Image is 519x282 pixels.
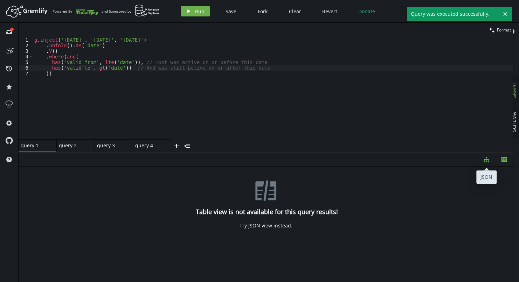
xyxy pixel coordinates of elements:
button: Clear [284,6,306,16]
div: and Sponsored by [102,5,160,18]
button: Donate [353,6,380,16]
span: SCHEMA [511,112,517,132]
span: Query was executed successfully. [407,7,500,21]
span: Run [195,8,205,15]
h4: Table view is not available for this query results! [196,208,336,216]
button: Save [220,6,242,16]
div: Try JSON view instead. [240,223,292,229]
div: 4 [19,54,33,59]
button: Fork [252,6,273,16]
div: JSON [476,170,497,184]
div: 5 [19,59,33,65]
span: GRAPH [511,83,517,99]
div: 3 [19,48,33,54]
span: query 4 [135,142,163,149]
span: query 1 [21,142,49,149]
span: query 3 [97,142,125,149]
button: Format [487,23,513,37]
button: Run [181,6,210,16]
span: query 2 [59,142,87,149]
span: Save [226,8,236,15]
span: Format [497,27,511,33]
span: Donate [358,8,375,15]
img: AWS Neptune [135,5,160,17]
span: Fork [258,8,268,15]
div: 2 [19,43,33,48]
span: Clear [289,8,301,15]
div: 7 [19,71,33,76]
button: Sign In [491,6,514,16]
div: Powered By [53,5,98,17]
span: Revert [322,8,337,15]
div: 6 [19,65,33,71]
button: Revert [317,6,342,16]
div: 1 [19,37,33,43]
